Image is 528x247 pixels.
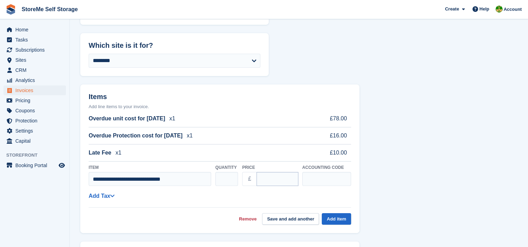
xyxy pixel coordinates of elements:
[6,152,69,159] span: Storefront
[89,193,114,199] a: Add Tax
[3,85,66,95] a: menu
[242,164,298,171] label: Price
[15,75,57,85] span: Analytics
[3,45,66,55] a: menu
[15,96,57,105] span: Pricing
[15,136,57,146] span: Capital
[3,106,66,115] a: menu
[187,132,193,140] span: x1
[15,25,57,35] span: Home
[19,3,81,15] a: StoreMe Self Storage
[15,106,57,115] span: Coupons
[3,55,66,65] a: menu
[3,136,66,146] a: menu
[322,213,351,225] button: Add item
[89,164,211,171] label: Item
[89,149,111,157] span: Late Fee
[504,6,522,13] span: Account
[3,126,66,136] a: menu
[15,85,57,95] span: Invoices
[3,65,66,75] a: menu
[3,116,66,126] a: menu
[239,216,257,223] a: Remove
[89,132,183,140] span: Overdue Protection cost for [DATE]
[15,55,57,65] span: Sites
[6,4,16,15] img: stora-icon-8386f47178a22dfd0bd8f6a31ec36ba5ce8667c1dd55bd0f319d3a0aa187defe.svg
[320,149,347,157] span: £10.00
[3,96,66,105] a: menu
[89,114,165,123] span: Overdue unit cost for [DATE]
[89,103,351,110] p: Add line items to your invoice.
[3,25,66,35] a: menu
[496,6,503,13] img: StorMe
[15,65,57,75] span: CRM
[15,126,57,136] span: Settings
[15,45,57,55] span: Subscriptions
[3,35,66,45] a: menu
[445,6,459,13] span: Create
[58,161,66,170] a: Preview store
[89,42,260,50] h2: Which site is it for?
[215,164,238,171] label: Quantity
[320,114,347,123] span: £78.00
[15,116,57,126] span: Protection
[15,35,57,45] span: Tasks
[116,149,121,157] span: x1
[262,213,319,225] button: Save and add another
[320,132,347,140] span: £16.00
[3,75,66,85] a: menu
[169,114,175,123] span: x1
[302,164,351,171] label: Accounting code
[3,160,66,170] a: menu
[89,93,351,102] h2: Items
[479,6,489,13] span: Help
[15,160,57,170] span: Booking Portal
